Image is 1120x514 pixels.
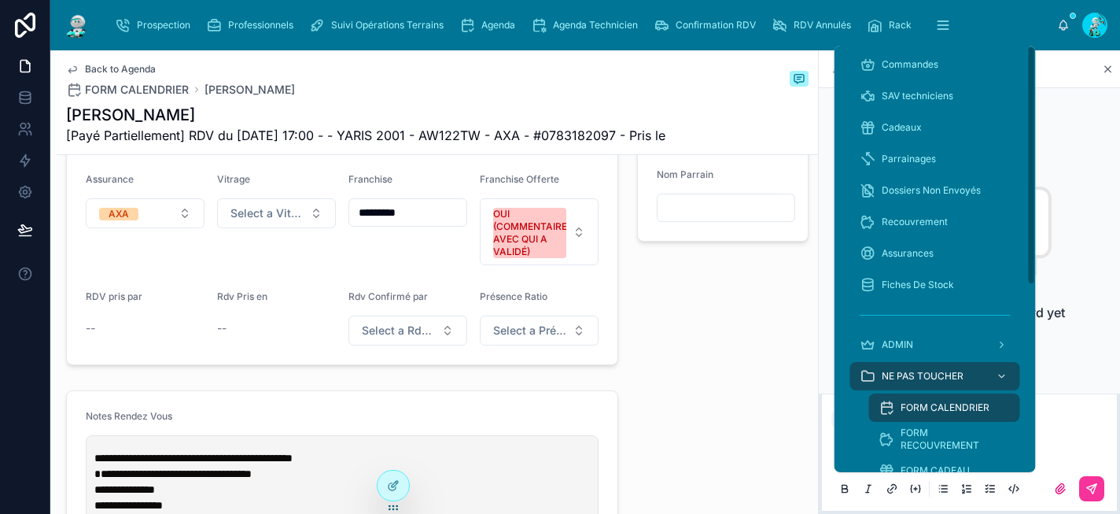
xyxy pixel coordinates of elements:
[217,320,227,336] span: --
[850,113,1020,142] a: Cadeaux
[882,247,934,260] span: Assurances
[348,290,428,302] span: Rdv Confirmé par
[834,46,1036,472] div: scrollable content
[901,464,970,477] span: FORM CADEAU
[217,290,267,302] span: Rdv Pris en
[348,316,467,346] button: Select Button
[869,457,1020,485] a: FORM CADEAU
[86,173,134,185] span: Assurance
[104,8,1057,43] div: scrollable content
[850,176,1020,205] a: Dossiers Non Envoyés
[676,19,756,31] span: Confirmation RDV
[850,145,1020,173] a: Parrainages
[901,427,1004,452] span: FORM RECOUVREMENT
[649,11,767,39] a: Confirmation RDV
[86,198,204,228] button: Select Button
[850,82,1020,110] a: SAV techniciens
[850,271,1020,299] a: Fiches De Stock
[794,19,851,31] span: RDV Annulés
[526,11,649,39] a: Agenda Technicien
[882,153,936,165] span: Parrainages
[882,279,954,291] span: Fiches De Stock
[85,82,189,98] span: FORM CALENDRIER
[137,19,190,31] span: Prospection
[901,401,989,414] span: FORM CALENDRIER
[110,11,201,39] a: Prospection
[850,331,1020,359] a: ADMIN
[850,50,1020,79] a: Commandes
[481,19,515,31] span: Agenda
[217,198,336,228] button: Select Button
[869,394,1020,422] a: FORM CALENDRIER
[882,338,913,351] span: ADMIN
[66,126,665,145] span: [Payé Partiellement] RDV du [DATE] 17:00 - - YARIS 2001 - AW122TW - AXA - #0783182097 - Pris le
[553,19,638,31] span: Agenda Technicien
[480,316,599,346] button: Select Button
[480,173,559,185] span: Franchise Offerte
[86,410,172,422] span: Notes Rendez Vous
[66,104,665,126] h1: [PERSON_NAME]
[889,19,912,31] span: Rack
[882,370,963,383] span: NE PAS TOUCHER
[348,173,392,185] span: Franchise
[217,173,250,185] span: Vitrage
[831,410,869,429] button: Reply
[657,168,713,180] span: Nom Parrain
[63,13,91,38] img: App logo
[304,11,455,39] a: Suivi Opérations Terrains
[86,290,142,302] span: RDV pris par
[109,208,129,220] div: AXA
[493,208,567,258] div: OUI (COMMENTAIRE AVEC QUI A VALIDÉ)
[493,323,566,338] span: Select a Présence Ratio
[862,11,923,39] a: Rack
[850,208,1020,236] a: Recouvrement
[86,320,95,336] span: --
[228,19,293,31] span: Professionnels
[850,362,1020,390] a: NE PAS TOUCHER
[869,425,1020,453] a: FORM RECOUVREMENT
[480,290,547,302] span: Présence Ratio
[480,198,599,265] button: Select Button
[455,11,526,39] a: Agenda
[882,184,981,197] span: Dossiers Non Envoyés
[882,216,948,228] span: Recouvrement
[85,63,156,76] span: Back to Agenda
[850,239,1020,268] a: Assurances
[66,63,156,76] a: Back to Agenda
[882,58,938,71] span: Commandes
[767,11,862,39] a: RDV Annulés
[882,90,953,102] span: SAV techniciens
[201,11,304,39] a: Professionnels
[331,19,444,31] span: Suivi Opérations Terrains
[882,121,922,134] span: Cadeaux
[66,82,189,98] a: FORM CALENDRIER
[362,323,435,338] span: Select a Rdv Confirmé par
[230,205,304,221] span: Select a Vitrage à Remplacer
[204,82,295,98] a: [PERSON_NAME]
